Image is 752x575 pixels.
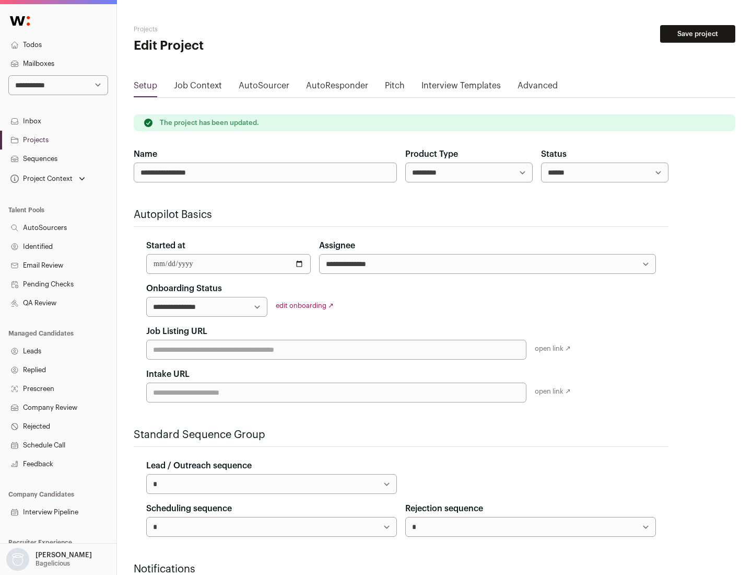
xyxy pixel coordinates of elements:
a: Setup [134,79,157,96]
img: Wellfound [4,10,36,31]
label: Onboarding Status [146,282,222,295]
button: Open dropdown [8,171,87,186]
label: Rejection sequence [405,502,483,515]
p: The project has been updated. [160,119,259,127]
button: Open dropdown [4,548,94,571]
label: Intake URL [146,368,190,381]
label: Product Type [405,148,458,160]
a: Pitch [385,79,405,96]
h1: Edit Project [134,38,334,54]
label: Job Listing URL [146,325,207,338]
p: Bagelicious [36,559,70,568]
h2: Projects [134,25,334,33]
h2: Standard Sequence Group [134,428,668,442]
label: Status [541,148,567,160]
a: edit onboarding ↗ [276,302,334,309]
a: AutoResponder [306,79,368,96]
button: Save project [660,25,735,43]
label: Name [134,148,157,160]
a: Job Context [174,79,222,96]
div: Project Context [8,175,73,183]
label: Started at [146,239,185,252]
a: AutoSourcer [239,79,289,96]
p: [PERSON_NAME] [36,551,92,559]
label: Lead / Outreach sequence [146,459,252,472]
label: Assignee [319,239,355,252]
a: Advanced [518,79,558,96]
h2: Autopilot Basics [134,208,668,222]
img: nopic.png [6,548,29,571]
a: Interview Templates [421,79,501,96]
label: Scheduling sequence [146,502,232,515]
